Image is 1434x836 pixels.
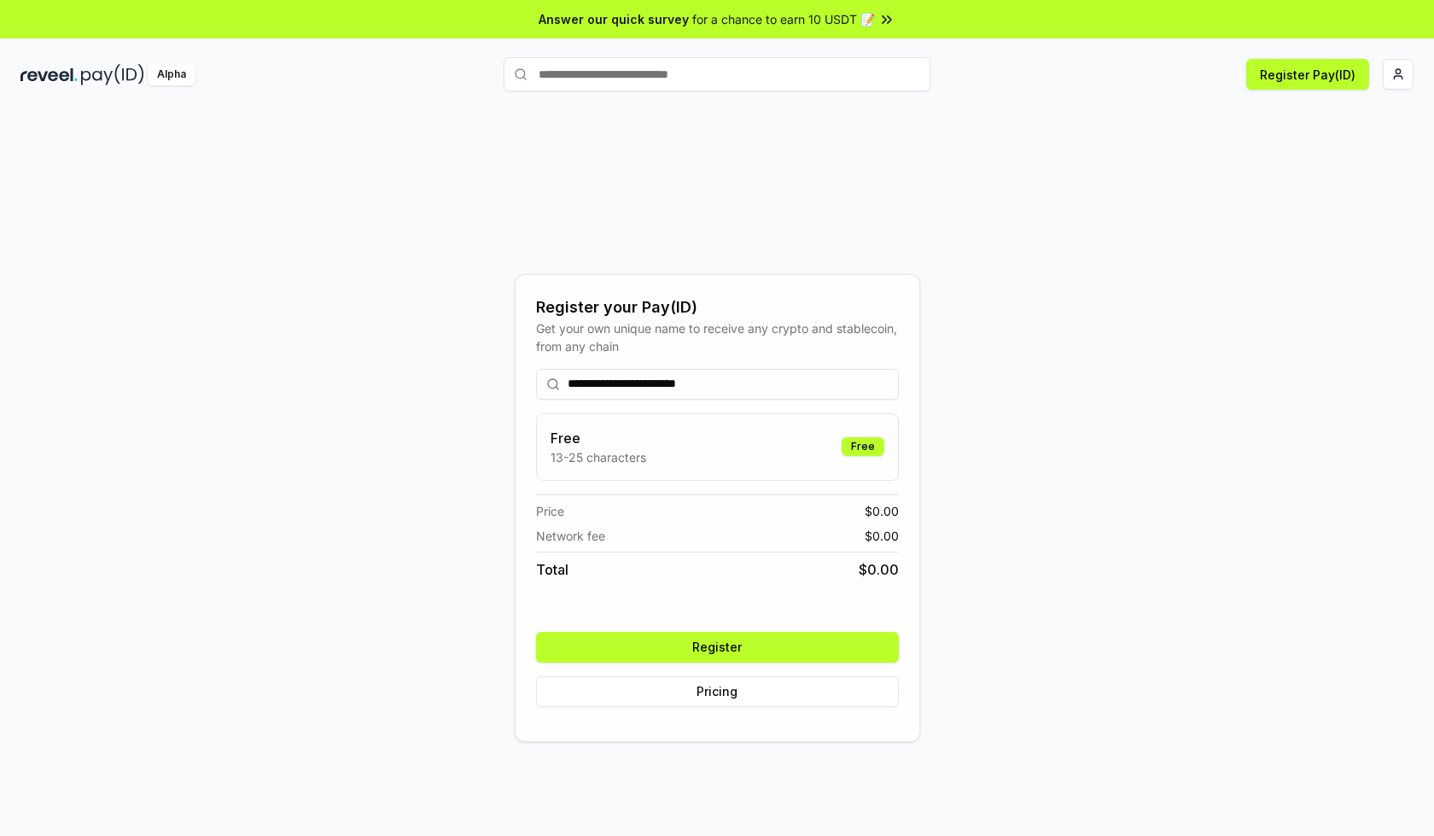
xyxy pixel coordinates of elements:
button: Register Pay(ID) [1246,59,1369,90]
span: $ 0.00 [859,559,899,580]
h3: Free [551,428,646,448]
span: $ 0.00 [865,502,899,520]
div: Free [842,437,884,456]
div: Register your Pay(ID) [536,295,899,319]
span: Total [536,559,568,580]
span: Answer our quick survey [539,10,689,28]
span: Network fee [536,527,605,545]
div: Get your own unique name to receive any crypto and stablecoin, from any chain [536,319,899,355]
span: $ 0.00 [865,527,899,545]
span: for a chance to earn 10 USDT 📝 [692,10,875,28]
button: Pricing [536,676,899,707]
div: Alpha [148,64,195,85]
img: reveel_dark [20,64,78,85]
button: Register [536,632,899,663]
img: pay_id [81,64,144,85]
span: Price [536,502,564,520]
p: 13-25 characters [551,448,646,466]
